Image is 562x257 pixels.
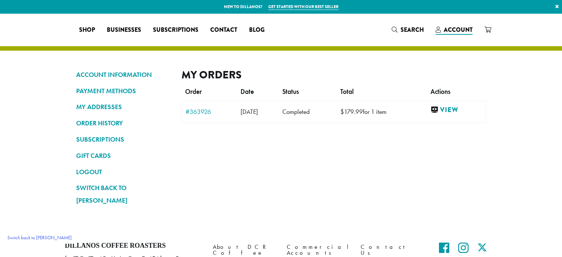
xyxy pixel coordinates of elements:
[76,68,170,213] nav: Account pages
[444,26,473,34] span: Account
[340,88,354,96] span: Total
[337,101,426,123] td: for 1 item
[65,242,202,250] h4: Dillanos Coffee Roasters
[76,133,170,146] a: SUBSCRIPTIONS
[282,88,299,96] span: Status
[76,182,170,207] a: Switch back to [PERSON_NAME]
[340,108,344,116] span: $
[107,26,141,35] span: Businesses
[73,24,101,36] a: Shop
[386,24,430,36] a: Search
[241,88,254,96] span: Date
[340,108,363,116] span: 179.99
[430,105,482,115] a: View
[153,26,198,35] span: Subscriptions
[185,88,202,96] span: Order
[76,85,170,97] a: PAYMENT METHODS
[76,68,170,81] a: ACCOUNT INFORMATION
[76,166,170,178] a: LOGOUT
[401,26,424,34] span: Search
[76,149,170,162] a: GIFT CARDS
[210,26,237,35] span: Contact
[76,117,170,129] a: ORDER HISTORY
[4,231,75,244] a: Switch back to [PERSON_NAME]
[241,108,258,116] span: [DATE]
[249,26,265,35] span: Blog
[185,108,234,115] a: #363926
[268,4,338,10] a: Get started with our best seller
[79,26,95,35] span: Shop
[430,88,450,96] span: Actions
[76,101,170,113] a: MY ADDRESSES
[279,101,337,123] td: Completed
[181,68,486,81] h2: My Orders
